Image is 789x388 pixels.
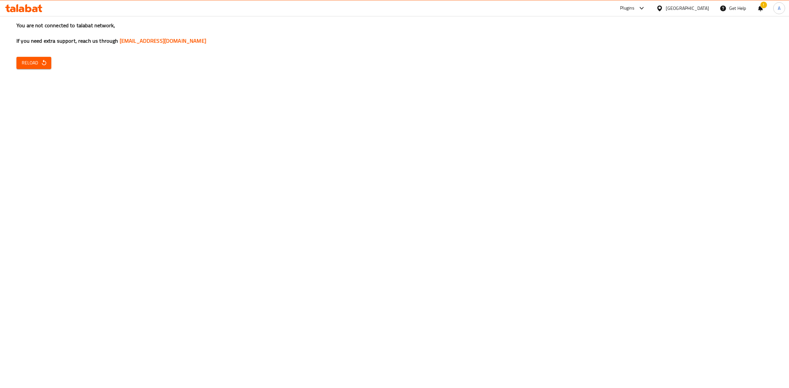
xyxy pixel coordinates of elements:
[16,22,773,45] h3: You are not connected to talabat network, If you need extra support, reach us through
[778,5,780,12] span: A
[120,36,206,46] a: [EMAIL_ADDRESS][DOMAIN_NAME]
[666,5,709,12] div: [GEOGRAPHIC_DATA]
[16,57,51,69] button: Reload
[620,4,634,12] div: Plugins
[22,59,46,67] span: Reload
